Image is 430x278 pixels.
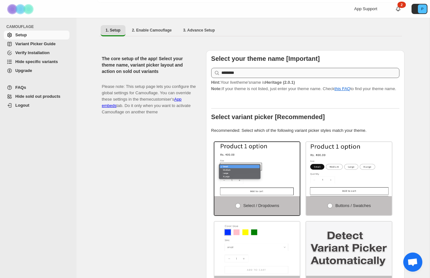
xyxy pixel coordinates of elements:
[214,222,300,276] img: Swatch and Dropdowns both
[243,203,279,208] span: Select / Dropdowns
[4,48,69,57] a: Verify Installation
[15,94,61,99] span: Hide sold out products
[106,28,121,33] span: 1. Setup
[15,41,55,46] span: Variant Picker Guide
[395,6,401,12] a: 2
[102,77,196,115] p: Please note: This setup page lets you configure the global settings for Camouflage. You can overr...
[15,59,58,64] span: Hide specific variants
[15,85,26,90] span: FAQs
[211,80,221,85] strong: Hint:
[5,0,37,18] img: Camouflage
[211,80,295,85] span: Your live theme's name is
[183,28,215,33] span: 3. Advance Setup
[4,101,69,110] a: Logout
[15,103,29,108] span: Logout
[418,4,427,13] span: Avatar with initials P
[403,253,422,272] a: Open chat
[4,92,69,101] a: Hide sold out products
[421,7,423,11] text: P
[4,66,69,75] a: Upgrade
[15,68,32,73] span: Upgrade
[265,80,295,85] strong: Heritage (2.0.1)
[15,32,27,37] span: Setup
[306,142,392,196] img: Buttons / Swatches
[211,55,320,62] b: Select your theme name [Important]
[354,6,377,11] span: App Support
[398,2,406,8] div: 2
[132,28,172,33] span: 2. Enable Camouflage
[4,31,69,39] a: Setup
[211,127,399,134] p: Recommended: Select which of the following variant picker styles match your theme.
[4,39,69,48] a: Variant Picker Guide
[412,4,427,14] button: Avatar with initials P
[334,86,350,91] a: this FAQ
[15,50,50,55] span: Verify Installation
[335,203,371,208] span: Buttons / Swatches
[306,222,392,276] img: Detect Automatically
[211,113,325,120] b: Select variant picker [Recommended]
[102,55,196,75] h2: The core setup of the app! Select your theme name, variant picker layout and action on sold out v...
[4,83,69,92] a: FAQs
[214,142,300,196] img: Select / Dropdowns
[6,24,72,29] span: CAMOUFLAGE
[211,86,222,91] strong: Note:
[4,57,69,66] a: Hide specific variants
[211,79,399,92] p: If your theme is not listed, just enter your theme name. Check to find your theme name.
